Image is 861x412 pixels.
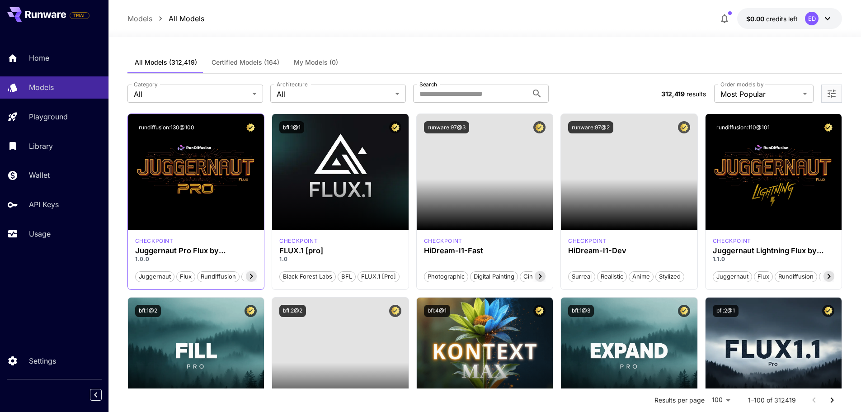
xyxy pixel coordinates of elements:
span: All [277,89,391,99]
button: rundiffusion:130@100 [135,121,198,133]
p: API Keys [29,199,59,210]
button: Certified Model – Vetted for best performance and includes a commercial license. [245,121,257,133]
p: 1.0 [279,255,401,263]
p: Library [29,141,53,152]
span: BFL [338,272,355,281]
button: bfl:1@1 [279,121,304,133]
label: Search [419,81,437,88]
p: checkpoint [568,237,607,245]
p: 1.0.0 [135,255,257,263]
button: Black Forest Labs [279,270,336,282]
p: 1–100 of 312419 [748,396,796,405]
span: pro [242,272,258,281]
button: Digital Painting [470,270,518,282]
div: Juggernaut Lightning Flux by RunDiffusion [713,246,835,255]
div: ED [805,12,819,25]
p: Results per page [654,396,705,405]
h3: FLUX.1 [pro] [279,246,401,255]
button: rundiffusion:110@101 [713,121,773,133]
button: Certified Model – Vetted for best performance and includes a commercial license. [533,305,546,317]
button: BFL [338,270,356,282]
p: Usage [29,228,51,239]
div: fluxpro [279,237,318,245]
p: checkpoint [713,237,751,245]
nav: breadcrumb [127,13,204,24]
span: flux [754,272,772,281]
p: checkpoint [424,237,462,245]
span: TRIAL [70,12,89,19]
button: rundiffusion [775,270,817,282]
div: Collapse sidebar [97,387,108,403]
span: flux [177,272,195,281]
h3: HiDream-I1-Fast [424,246,546,255]
p: Models [29,82,54,93]
span: Digital Painting [470,272,518,281]
p: checkpoint [279,237,318,245]
button: Certified Model – Vetted for best performance and includes a commercial license. [678,121,690,133]
button: Certified Model – Vetted for best performance and includes a commercial license. [678,305,690,317]
div: HiDream Dev [568,237,607,245]
span: $0.00 [746,15,766,23]
button: Go to next page [823,391,841,409]
span: Realistic [598,272,626,281]
button: Certified Model – Vetted for best performance and includes a commercial license. [822,305,834,317]
p: Wallet [29,170,50,180]
button: Surreal [568,270,595,282]
button: Anime [629,270,654,282]
button: juggernaut [713,270,752,282]
div: FLUX.1 D [135,237,174,245]
button: Certified Model – Vetted for best performance and includes a commercial license. [389,121,401,133]
button: pro [241,270,258,282]
span: Surreal [569,272,595,281]
label: Order models by [720,81,763,88]
button: bfl:1@2 [135,305,161,317]
button: Certified Model – Vetted for best performance and includes a commercial license. [389,305,401,317]
label: Category [134,81,158,88]
p: 1.1.0 [713,255,835,263]
span: Anime [629,272,653,281]
button: Certified Model – Vetted for best performance and includes a commercial license. [533,121,546,133]
button: FLUX.1 [pro] [358,270,400,282]
span: Black Forest Labs [280,272,335,281]
label: Architecture [277,81,307,88]
span: Stylized [656,272,684,281]
button: Certified Model – Vetted for best performance and includes a commercial license. [822,121,834,133]
a: Models [127,13,152,24]
span: Cinematic [520,272,554,281]
button: runware:97@2 [568,121,613,133]
button: Cinematic [520,270,555,282]
span: All [134,89,249,99]
span: rundiffusion [198,272,239,281]
span: My Models (0) [294,58,338,66]
button: bfl:2@1 [713,305,739,317]
button: Stylized [655,270,684,282]
button: juggernaut [135,270,174,282]
span: 312,419 [661,90,685,98]
span: results [687,90,706,98]
div: $0.00 [746,14,798,24]
span: juggernaut [136,272,174,281]
button: bfl:4@1 [424,305,450,317]
button: Collapse sidebar [90,389,102,401]
span: Add your payment card to enable full platform functionality. [70,10,89,21]
button: Realistic [597,270,627,282]
h3: Juggernaut Pro Flux by RunDiffusion [135,246,257,255]
button: Certified Model – Vetted for best performance and includes a commercial license. [245,305,257,317]
span: credits left [766,15,798,23]
button: rundiffusion [197,270,240,282]
a: All Models [169,13,204,24]
div: HiDream Fast [424,237,462,245]
p: Playground [29,111,68,122]
span: Photographic [424,272,468,281]
p: checkpoint [135,237,174,245]
button: $0.00ED [737,8,842,29]
button: bfl:1@3 [568,305,594,317]
span: juggernaut [713,272,752,281]
p: Settings [29,355,56,366]
span: FLUX.1 [pro] [358,272,399,281]
button: bfl:2@2 [279,305,306,317]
